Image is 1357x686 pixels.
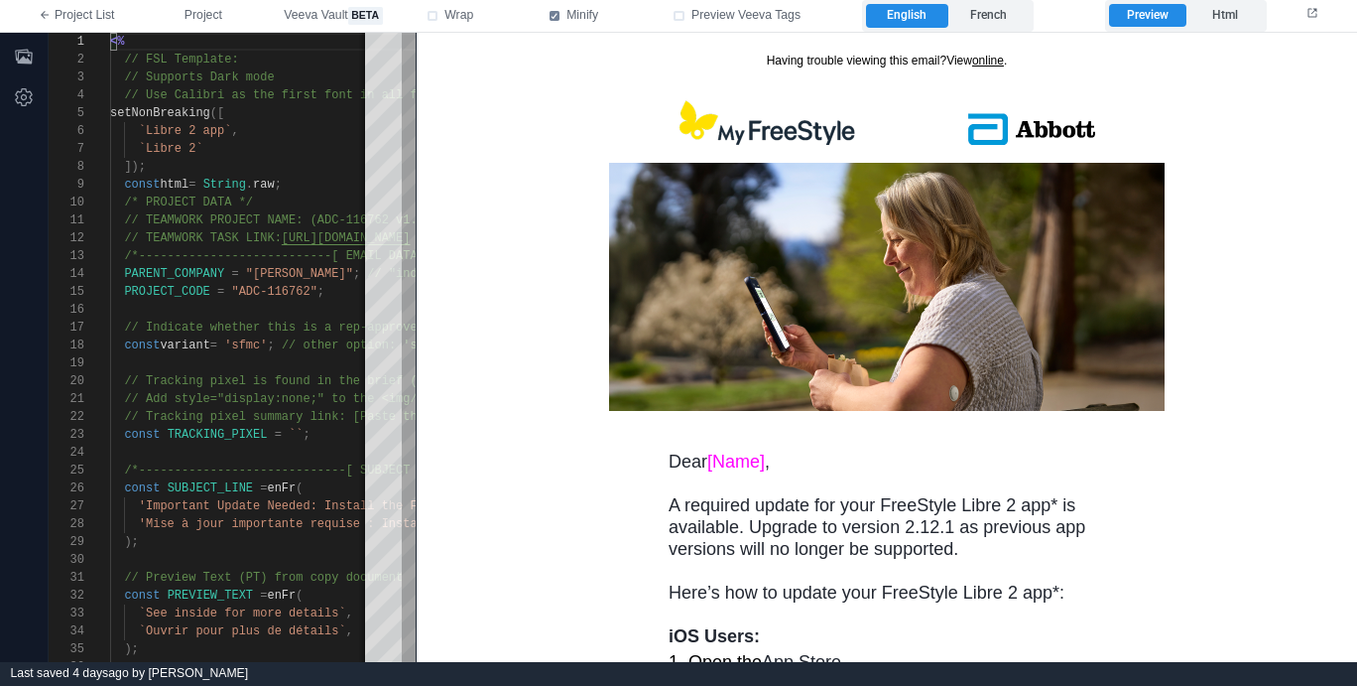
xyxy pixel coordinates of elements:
div: 15 [49,283,84,301]
span: = [260,589,267,603]
span: ; [303,428,309,442]
span: // TEAMWORK TASK LINK: [124,231,281,245]
div: 29 [49,533,84,551]
span: = [231,267,238,281]
div: 27 [49,497,84,515]
span: [URL][DOMAIN_NAME] [282,231,411,245]
span: // Indicate whether this is a rep-approved (veeva) [124,321,481,335]
span: const [124,339,160,352]
span: ); [124,535,138,549]
div: 3 [49,69,84,86]
span: ([ [210,106,224,120]
div: 14 [49,265,84,283]
span: variant [160,339,209,352]
span: `Libre 2` [139,142,203,156]
span: , [346,624,353,638]
span: ]); [124,160,146,174]
span: ; [317,285,324,299]
label: Html [1186,4,1263,28]
span: const [124,178,160,192]
div: Open the . [272,618,688,640]
label: French [948,4,1030,28]
div: 8 [49,158,84,176]
span: PREVIEW_TEXT [168,589,253,603]
span: [Name] [291,419,348,439]
div: 5 [49,104,84,122]
span: TRACKING_PIXEL [168,428,268,442]
span: Wrap [444,7,473,25]
span: enFr [267,481,296,495]
div: 32 [49,587,84,605]
span: Veeva Vault [284,7,382,25]
span: "ADC-116762" [231,285,316,299]
span: // Use Calibri as the first font in all font-famil [124,88,481,102]
span: ( [296,481,303,495]
div: 33 [49,605,84,622]
span: 'Mise à jour importante requise : Installez la [139,517,467,531]
div: 9 [49,176,84,194]
span: = [260,481,267,495]
span: Preview Veeva Tags [691,7,801,25]
span: ; [267,339,274,352]
div: 6 [49,122,84,140]
div: 23 [49,426,84,444]
div: 10 [49,194,84,211]
span: /* PROJECT DATA */ [124,196,253,209]
div: 30 [49,551,84,569]
div: 2 [49,51,84,69]
span: , [346,607,353,620]
span: ; [353,267,360,281]
span: const [124,589,160,603]
span: . [246,178,253,192]
div: 19 [49,354,84,372]
div: 35 [49,640,84,658]
div: 1 [49,33,84,51]
span: PROJECT_CODE [124,285,209,299]
span: Project [185,7,222,25]
div: 4 [49,86,84,104]
div: 24 [49,444,84,462]
span: = [275,428,282,442]
span: // Supports Dark mode [124,70,274,84]
span: , [231,124,238,138]
span: 'Important Update Needed: Install the FreeStyle Li [139,499,496,513]
div: 22 [49,408,84,426]
span: SUBJECT_LINE [168,481,253,495]
span: // FSL Template: [124,53,238,67]
div: 18 [49,337,84,354]
span: // other option: 'sfmc' [282,339,446,352]
div: 11 [49,211,84,229]
span: = [217,285,224,299]
div: 25 [49,462,84,480]
span: // TEAMWORK PROJECT NAME: (ADC-116762 v1.0) FSL2 A [124,213,481,227]
div: 16 [49,301,84,319]
span: 'sfmc' [224,339,267,352]
span: const [124,481,160,495]
span: = [210,339,217,352]
span: ); [124,642,138,656]
span: // Tracking pixel summary link: [Paste the Litmus [124,410,474,424]
div: 13 [49,247,84,265]
span: html [160,178,188,192]
textarea: Editor content;Press Alt+F1 for Accessibility Options. [110,33,111,51]
span: String [203,178,246,192]
span: = [188,178,195,192]
label: Preview [1109,4,1185,28]
div: 21 [49,390,84,408]
span: const [124,428,160,442]
iframe: preview [417,33,1357,662]
a: App Store [345,619,425,639]
span: raw [253,178,275,192]
div: 1. [252,618,268,640]
div: 12 [49,229,84,247]
span: `` [289,428,303,442]
span: `See inside for more details` [139,607,346,620]
span: beta [348,7,383,25]
div: 34 [49,622,84,640]
span: // Preview Text (PT) from copy document [124,571,403,585]
span: `Ouvrir pour plus de détails` [139,624,346,638]
span: setNonBreaking [110,106,210,120]
span: // Add style="display:none;" to the <img/> and the [124,392,481,406]
img: Abbott [470,56,748,130]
